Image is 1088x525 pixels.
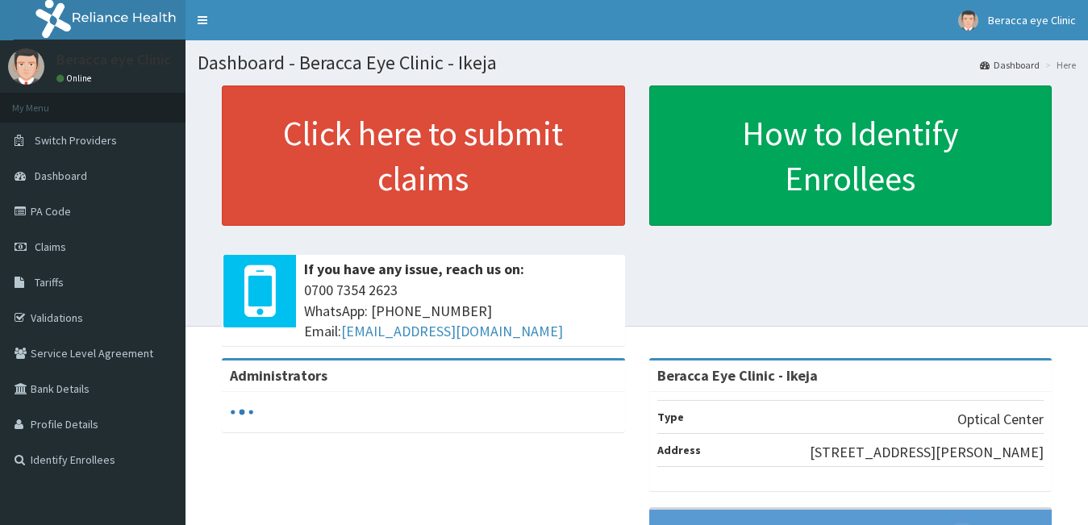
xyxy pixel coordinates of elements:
a: Online [56,73,95,84]
b: Type [657,410,684,424]
span: Claims [35,240,66,254]
li: Here [1041,58,1076,72]
a: How to Identify Enrollees [649,85,1053,226]
p: Optical Center [957,409,1044,430]
svg: audio-loading [230,400,254,424]
span: Dashboard [35,169,87,183]
p: [STREET_ADDRESS][PERSON_NAME] [810,442,1044,463]
img: User Image [958,10,978,31]
span: Beracca eye Clinic [988,13,1076,27]
b: Address [657,443,701,457]
b: Administrators [230,366,327,385]
a: Dashboard [980,58,1040,72]
a: [EMAIL_ADDRESS][DOMAIN_NAME] [341,322,563,340]
h1: Dashboard - Beracca Eye Clinic - Ikeja [198,52,1076,73]
span: 0700 7354 2623 WhatsApp: [PHONE_NUMBER] Email: [304,280,617,342]
span: Tariffs [35,275,64,290]
span: Switch Providers [35,133,117,148]
b: If you have any issue, reach us on: [304,260,524,278]
img: User Image [8,48,44,85]
p: Beracca eye Clinic [56,52,171,67]
strong: Beracca Eye Clinic - Ikeja [657,366,818,385]
a: Click here to submit claims [222,85,625,226]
